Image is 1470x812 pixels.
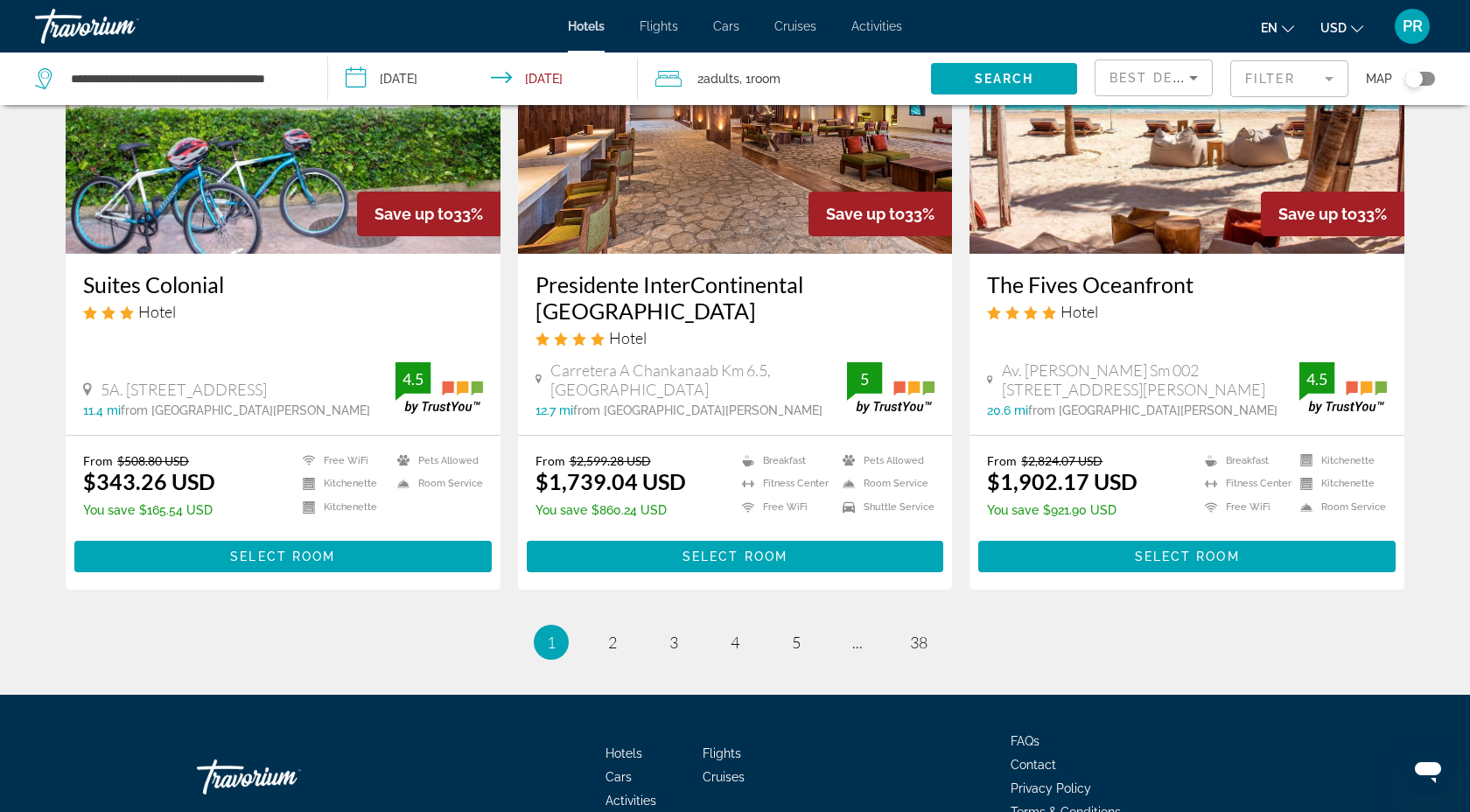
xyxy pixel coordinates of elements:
[1291,453,1387,468] li: Kitchenette
[117,453,189,468] del: $508.80 USD
[294,477,388,492] li: Kitchenette
[535,503,686,517] p: $860.24 USD
[826,205,905,223] span: Save up to
[975,72,1034,86] span: Search
[987,503,1039,517] span: You save
[1366,66,1392,91] span: Map
[1109,67,1198,88] mat-select: Sort by
[83,503,215,517] p: $165.54 USD
[1389,8,1435,45] button: User Menu
[527,541,944,572] button: Select Room
[697,66,739,91] span: 2
[535,468,686,494] ins: $1,739.04 USD
[792,633,801,652] span: 5
[374,205,453,223] span: Save up to
[834,500,934,514] li: Shuttle Service
[1392,71,1435,87] button: Toggle map
[1135,549,1240,563] span: Select Room
[1261,15,1294,40] button: Change language
[808,192,952,236] div: 33%
[834,477,934,492] li: Room Service
[703,746,741,760] a: Flights
[547,633,556,652] span: 1
[121,403,370,417] span: from [GEOGRAPHIC_DATA][PERSON_NAME]
[1230,59,1348,98] button: Filter
[605,746,642,760] a: Hotels
[774,19,816,33] a: Cruises
[83,271,483,297] a: Suites Colonial
[987,271,1387,297] a: The Fives Oceanfront
[294,453,388,468] li: Free WiFi
[1002,360,1299,399] span: Av. [PERSON_NAME] Sm 002 [STREET_ADDRESS][PERSON_NAME]
[1299,362,1387,414] img: trustyou-badge.svg
[1109,71,1200,85] span: Best Deals
[357,192,500,236] div: 33%
[608,633,617,652] span: 2
[1261,192,1404,236] div: 33%
[847,368,882,389] div: 5
[1011,781,1091,795] a: Privacy Policy
[978,544,1396,563] a: Select Room
[713,19,739,33] span: Cars
[1299,368,1334,389] div: 4.5
[66,625,1404,660] nav: Pagination
[1028,403,1277,417] span: from [GEOGRAPHIC_DATA][PERSON_NAME]
[987,453,1017,468] span: From
[851,19,902,33] span: Activities
[733,453,834,468] li: Breakfast
[1278,205,1357,223] span: Save up to
[1291,477,1387,492] li: Kitchenette
[739,66,780,91] span: , 1
[987,302,1387,321] div: 4 star Hotel
[609,328,647,347] span: Hotel
[535,503,587,517] span: You save
[605,770,632,784] a: Cars
[987,503,1137,517] p: $921.90 USD
[1320,15,1363,40] button: Change currency
[138,302,176,321] span: Hotel
[550,360,847,399] span: Carretera A Chankanaab Km 6.5, [GEOGRAPHIC_DATA]
[978,541,1396,572] button: Select Room
[83,468,215,494] ins: $343.26 USD
[987,403,1028,417] span: 20.6 mi
[328,52,639,105] button: Check-in date: Dec 10, 2025 Check-out date: Dec 16, 2025
[847,362,934,414] img: trustyou-badge.svg
[731,633,739,652] span: 4
[570,453,651,468] del: $2,599.28 USD
[910,633,927,652] span: 38
[987,468,1137,494] ins: $1,902.17 USD
[1060,302,1098,321] span: Hotel
[682,549,787,563] span: Select Room
[535,453,565,468] span: From
[74,541,492,572] button: Select Room
[1261,21,1277,35] span: en
[83,403,121,417] span: 11.4 mi
[568,19,605,33] a: Hotels
[388,477,483,492] li: Room Service
[931,63,1077,94] button: Search
[527,544,944,563] a: Select Room
[535,271,935,324] h3: Presidente InterContinental [GEOGRAPHIC_DATA]
[1011,758,1056,772] a: Contact
[83,453,113,468] span: From
[703,72,739,86] span: Adults
[83,302,483,321] div: 3 star Hotel
[640,19,678,33] span: Flights
[1196,477,1291,492] li: Fitness Center
[605,794,656,808] a: Activities
[83,503,135,517] span: You save
[1011,734,1039,748] a: FAQs
[751,72,780,86] span: Room
[852,633,863,652] span: ...
[703,770,745,784] a: Cruises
